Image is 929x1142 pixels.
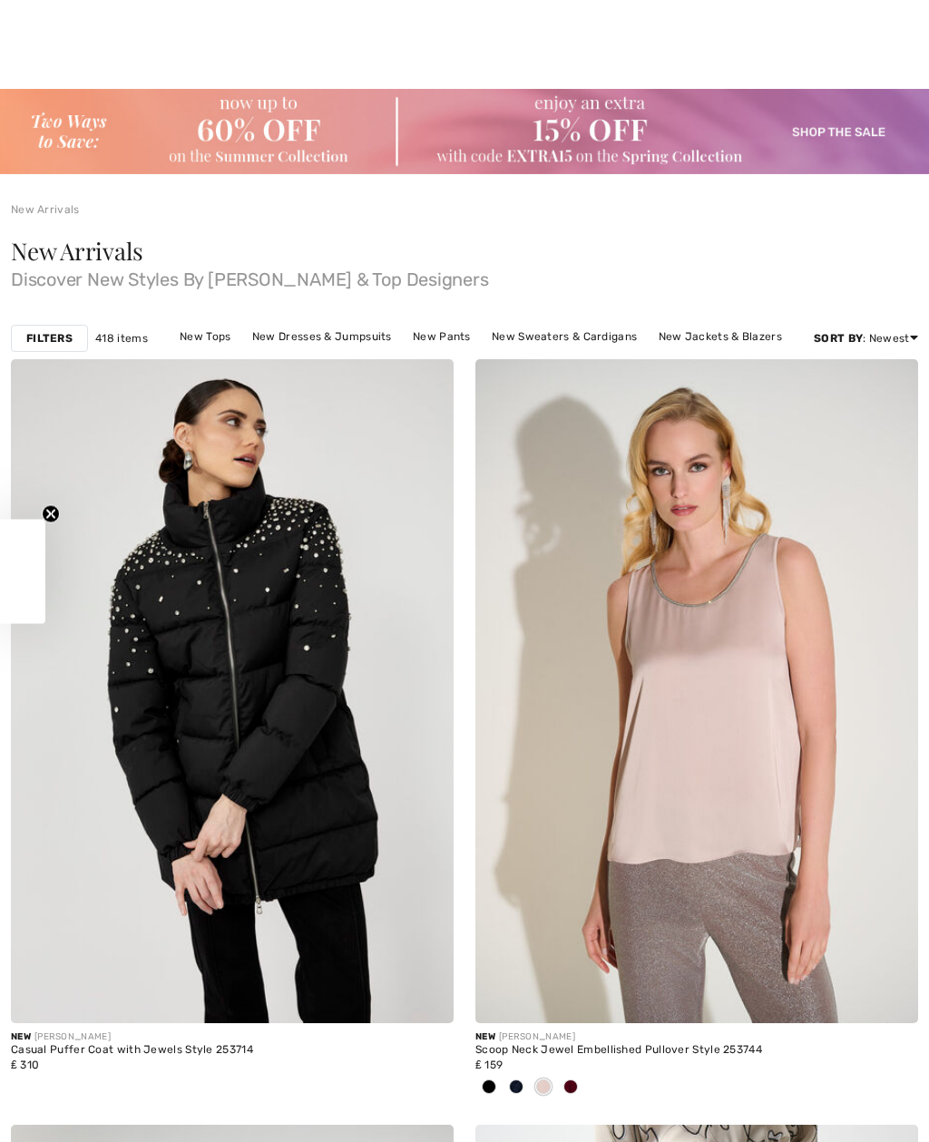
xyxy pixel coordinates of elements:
a: New Dresses & Jumpsuits [243,325,401,348]
div: [PERSON_NAME] [11,1030,454,1044]
span: New [475,1031,495,1042]
span: ₤ 159 [475,1059,503,1071]
a: New Outerwear [469,348,572,372]
div: Casual Puffer Coat with Jewels Style 253714 [11,1044,454,1057]
a: New Skirts [390,348,465,372]
a: New Tops [171,325,240,348]
div: [PERSON_NAME] [475,1030,918,1044]
strong: Filters [26,330,73,347]
a: New Arrivals [11,203,80,216]
span: ₤ 310 [11,1059,39,1071]
a: New Jackets & Blazers [650,325,791,348]
span: 418 items [95,330,148,347]
span: Discover New Styles By [PERSON_NAME] & Top Designers [11,263,918,288]
div: Scoop Neck Jewel Embellished Pullover Style 253744 [475,1044,918,1057]
a: New Sweaters & Cardigans [483,325,646,348]
strong: Sort By [814,332,863,345]
div: Midnight Blue [503,1073,530,1103]
div: : Newest [814,330,918,347]
button: Close teaser [42,504,60,522]
span: New [11,1031,31,1042]
img: Scoop Neck Jewel Embellished Pullover Style 253744. Merlot [475,359,918,1023]
div: Sand [530,1073,557,1103]
a: New Pants [404,325,480,348]
div: Black [475,1073,503,1103]
img: Casual Puffer Coat with Jewels Style 253714. Black [11,359,454,1023]
div: Merlot [557,1073,584,1103]
span: New Arrivals [11,235,142,267]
